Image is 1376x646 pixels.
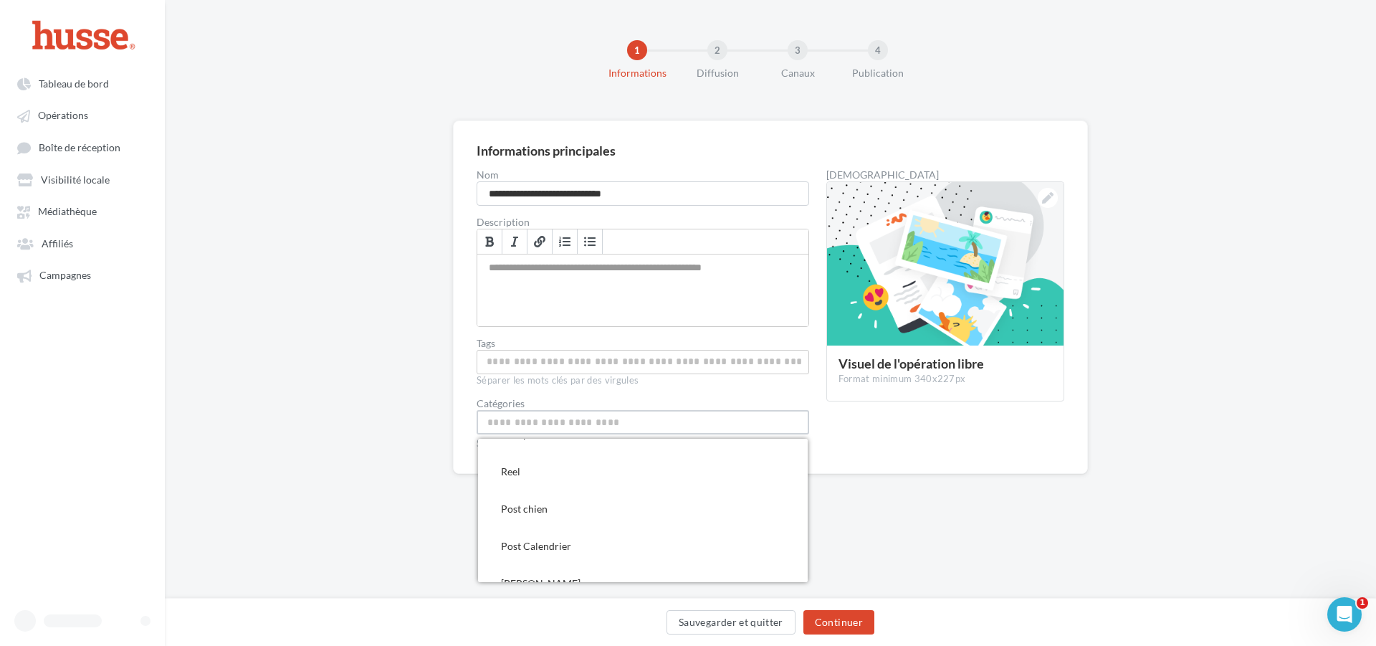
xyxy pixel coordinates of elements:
div: Informations [591,66,683,80]
label: Tags [477,338,809,348]
span: Campagnes [39,270,91,282]
a: Tableau de bord [9,70,156,96]
div: Séparer les mots clés par des virgules [477,374,809,387]
input: Choisissez une catégorie [481,414,805,431]
div: Publication [832,66,924,80]
div: 2 [707,40,727,60]
a: Italique (Ctrl+I) [502,229,527,254]
a: Opérations [9,102,156,128]
div: 3 [788,40,808,60]
div: 4 [868,40,888,60]
a: Insérer/Supprimer une liste numérotée [553,229,578,254]
span: Visibilité locale [41,174,110,186]
iframe: Intercom live chat [1327,597,1362,632]
div: Canaux [752,66,844,80]
a: Gras (Ctrl+B) [477,229,502,254]
div: Séparer les catégories avec des virgules [477,434,809,450]
label: Description [477,217,809,227]
span: Boîte de réception [39,141,120,153]
div: Permet aux affiliés de trouver l'opération libre plus facilement [477,350,809,374]
div: 1 [627,40,647,60]
div: Choisissez une catégorie [477,410,809,434]
span: Médiathèque [38,206,97,218]
span: Affiliés [42,237,73,250]
span: Post chien [501,503,548,515]
a: Campagnes [9,262,156,288]
div: Diffusion [672,66,763,80]
div: Format minimum 340x227px [838,373,1052,386]
button: Continuer [803,610,874,635]
span: Post Calendrier [501,540,571,552]
a: Médiathèque [9,198,156,224]
a: Lien [527,229,553,254]
a: Visibilité locale [9,166,156,192]
div: Catégories [477,399,809,409]
span: Opérations [38,110,88,122]
a: Boîte de réception [9,134,156,161]
a: Insérer/Supprimer une liste à puces [578,229,603,254]
span: [PERSON_NAME] [501,577,580,589]
button: Sauvegarder et quitter [666,610,795,635]
input: Permet aux affiliés de trouver l'opération libre plus facilement [480,353,806,370]
span: Reel [501,465,520,478]
div: Informations principales [477,144,616,157]
span: Tableau de bord [39,77,109,90]
div: Visuel de l'opération libre [838,357,1052,370]
span: 1 [1357,597,1368,609]
div: [DEMOGRAPHIC_DATA] [826,170,1064,180]
label: Nom [477,170,809,180]
div: Permet de préciser les enjeux de la campagne à vos affiliés [477,255,808,326]
a: Affiliés [9,230,156,256]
